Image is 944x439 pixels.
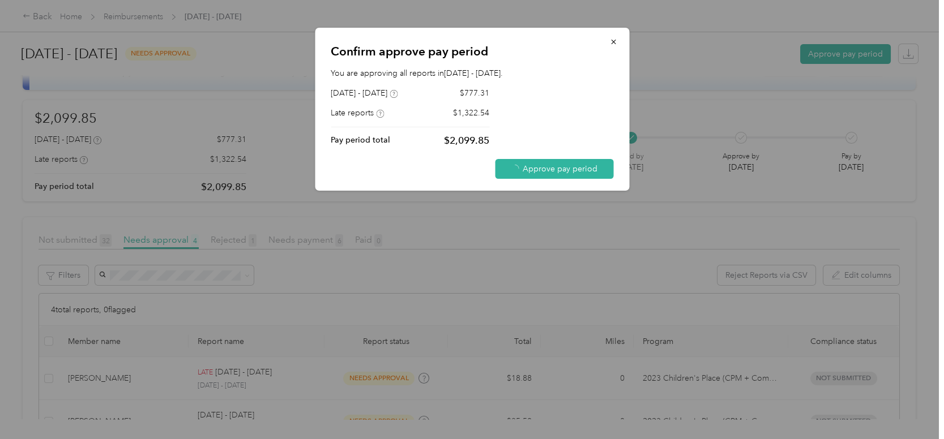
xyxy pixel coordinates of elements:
[331,67,613,79] p: You are approving all reports in [DATE] - [DATE] .
[881,376,944,439] iframe: Everlance-gr Chat Button Frame
[460,87,489,99] p: $777.31
[331,107,384,119] div: Late reports
[331,87,398,99] div: [DATE] - [DATE]
[453,107,489,119] p: $1,322.54
[444,134,489,148] p: $2,099.85
[495,159,613,179] button: Approve pay period
[331,44,613,59] p: Confirm approve pay period
[331,134,390,146] p: Pay period total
